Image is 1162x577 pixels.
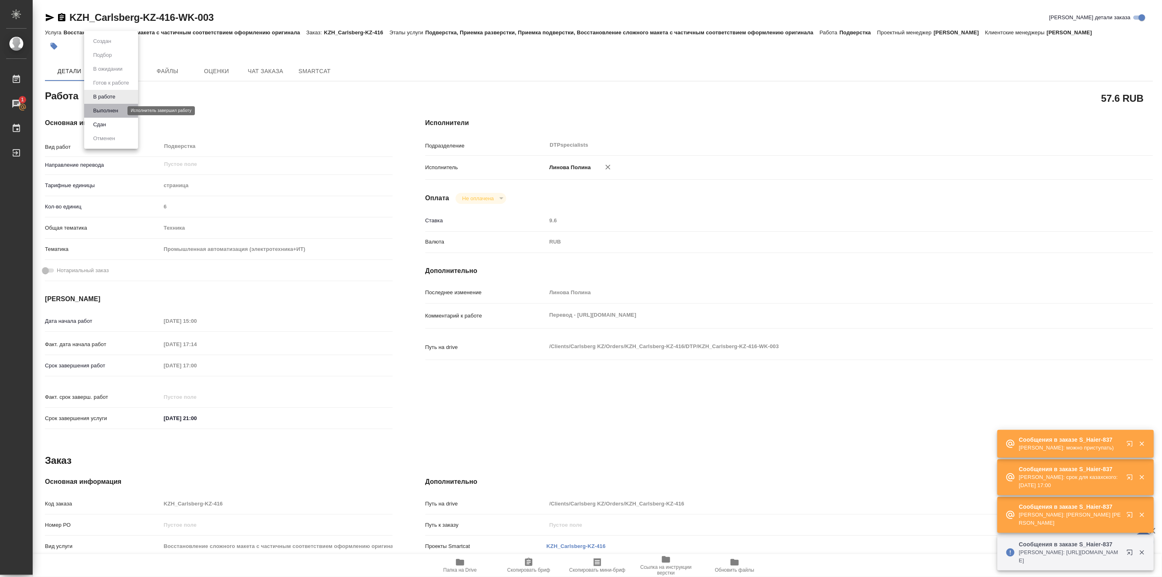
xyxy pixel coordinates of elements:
p: Сообщения в заказе S_Haier-837 [1019,540,1121,548]
p: [PERSON_NAME]: [PERSON_NAME] [PERSON_NAME] [1019,511,1121,527]
button: В работе [91,92,118,101]
button: Готов к работе [91,78,132,87]
button: Выполнен [91,106,121,115]
button: Открыть в новой вкладке [1122,544,1141,564]
p: Сообщения в заказе S_Haier-837 [1019,436,1121,444]
button: Закрыть [1133,511,1150,519]
button: Открыть в новой вкладке [1122,469,1141,489]
button: Закрыть [1133,474,1150,481]
button: Создан [91,37,114,46]
p: [PERSON_NAME]: [URL][DOMAIN_NAME] [1019,548,1121,565]
button: Закрыть [1133,549,1150,556]
button: Отменен [91,134,118,143]
p: Сообщения в заказе S_Haier-837 [1019,465,1121,473]
button: Подбор [91,51,114,60]
button: Сдан [91,120,108,129]
button: В ожидании [91,65,125,74]
button: Закрыть [1133,440,1150,447]
p: [PERSON_NAME]: срок для казахского: [DATE] 17:00 [1019,473,1121,490]
button: Открыть в новой вкладке [1122,436,1141,455]
p: Сообщения в заказе S_Haier-837 [1019,503,1121,511]
p: [PERSON_NAME]: можно приступать) [1019,444,1121,452]
button: Открыть в новой вкладке [1122,507,1141,526]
